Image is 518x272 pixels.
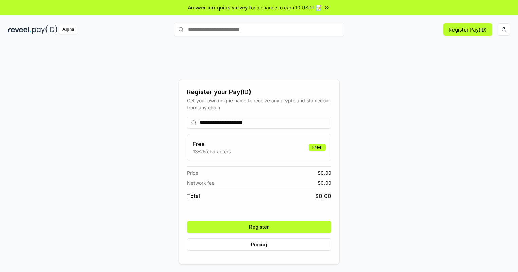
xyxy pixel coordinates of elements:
[187,221,331,233] button: Register
[8,25,31,34] img: reveel_dark
[249,4,322,11] span: for a chance to earn 10 USDT 📝
[187,192,200,200] span: Total
[187,179,215,186] span: Network fee
[193,148,231,155] p: 13-25 characters
[32,25,57,34] img: pay_id
[309,144,326,151] div: Free
[188,4,248,11] span: Answer our quick survey
[187,238,331,251] button: Pricing
[318,179,331,186] span: $ 0.00
[318,169,331,176] span: $ 0.00
[443,23,492,36] button: Register Pay(ID)
[187,87,331,97] div: Register your Pay(ID)
[187,97,331,111] div: Get your own unique name to receive any crypto and stablecoin, from any chain
[187,169,198,176] span: Price
[315,192,331,200] span: $ 0.00
[59,25,78,34] div: Alpha
[193,140,231,148] h3: Free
